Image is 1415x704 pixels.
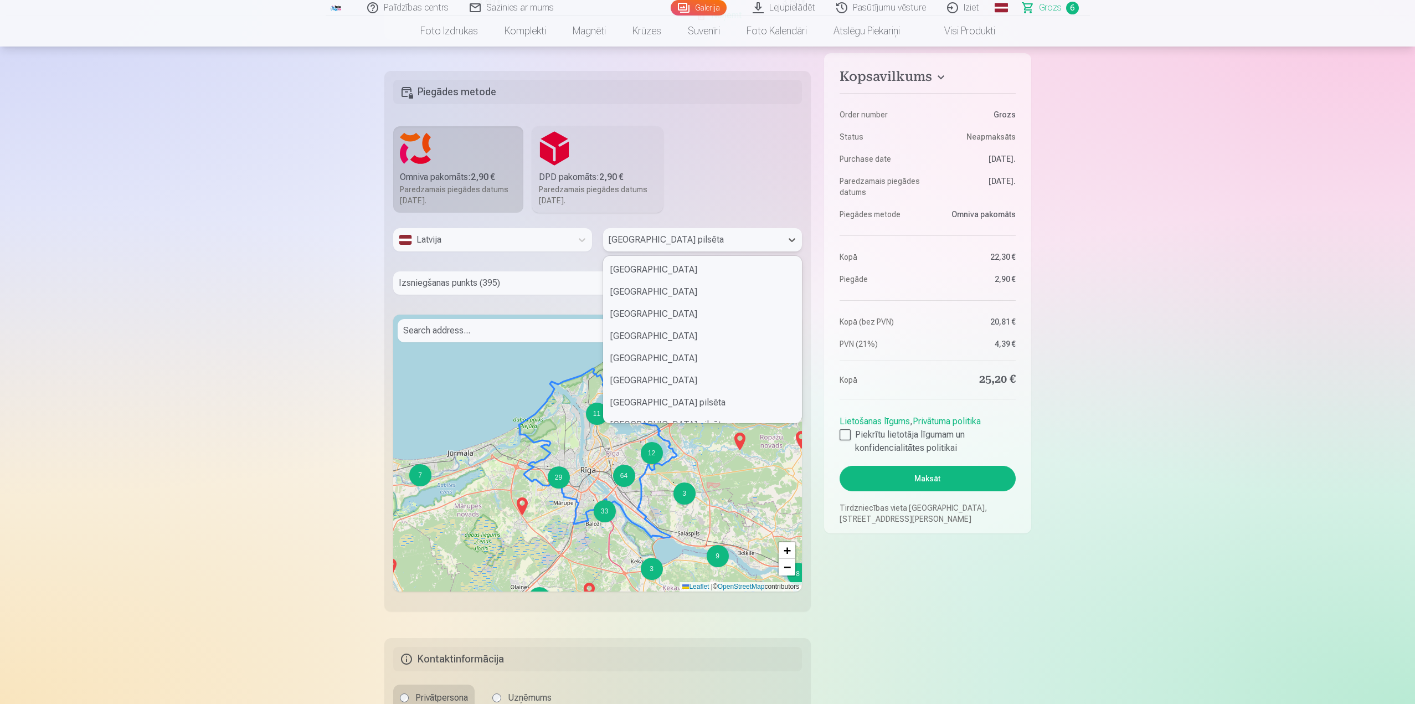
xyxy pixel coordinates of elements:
dt: Purchase date [840,153,922,165]
div: DPD pakomāts : [539,171,656,184]
dt: Kopā [840,251,922,263]
div: 33 [593,500,594,501]
div: Latvija [399,233,567,246]
a: Foto kalendāri [733,16,820,47]
div: Paredzamais piegādes datums [DATE]. [400,184,517,206]
div: [GEOGRAPHIC_DATA] [604,369,801,392]
b: 2,90 € [471,172,495,182]
div: 29 [548,466,570,489]
dd: 20,81 € [933,316,1016,327]
span: | [711,583,713,590]
div: Paredzamais piegādes datums [DATE]. [539,184,656,206]
input: Uzņēmums [492,693,501,702]
div: 3 [673,482,696,505]
h5: Piegādes metode [393,80,802,104]
div: 64 [613,465,635,487]
img: Marker [793,426,810,453]
div: 7 [409,464,410,465]
dd: 2,90 € [933,274,1016,285]
a: Lietošanas līgums [840,416,910,426]
div: [GEOGRAPHIC_DATA] [604,325,801,347]
span: − [784,560,791,574]
dd: 22,30 € [933,251,1016,263]
div: 3 [528,587,550,609]
div: , [840,410,1015,455]
a: Magnēti [559,16,619,47]
dt: Piegādes metode [840,209,922,220]
div: 12 [641,442,663,464]
div: 64 [613,464,614,465]
a: Komplekti [491,16,559,47]
a: OpenStreetMap [718,583,765,590]
div: 29 [547,466,548,467]
a: Privātuma politika [913,416,981,426]
a: Krūzes [619,16,675,47]
img: /fa1 [330,4,342,11]
dt: Kopā (bez PVN) [840,316,922,327]
a: Foto izdrukas [407,16,491,47]
button: Maksāt [840,466,1015,491]
div: [GEOGRAPHIC_DATA] pilsēta [604,392,801,414]
div: © contributors [680,582,802,592]
div: 9 [707,545,729,567]
label: Piekrītu lietotāja līgumam un konfidencialitātes politikai [840,428,1015,455]
dt: PVN (21%) [840,338,922,350]
dd: Omniva pakomāts [933,209,1016,220]
div: [GEOGRAPHIC_DATA] [604,259,801,281]
dt: Piegāde [840,274,922,285]
div: [GEOGRAPHIC_DATA] [604,303,801,325]
input: Privātpersona [400,693,409,702]
dt: Order number [840,109,922,120]
button: Kopsavilkums [840,69,1015,89]
a: Suvenīri [675,16,733,47]
div: 8 [787,563,809,585]
dd: 4,39 € [933,338,1016,350]
h5: Kontaktinformācija [393,647,802,671]
img: Marker [513,493,531,520]
dd: [DATE]. [933,176,1016,198]
dd: 25,20 € [933,372,1016,388]
div: 3 [528,587,529,588]
div: 3 [673,482,674,483]
dd: Grozs [933,109,1016,120]
div: 3 [640,557,641,558]
dt: Kopā [840,372,922,388]
dt: Status [840,131,922,142]
img: Marker [580,578,598,605]
div: 33 [594,500,616,522]
div: [GEOGRAPHIC_DATA] [604,347,801,369]
div: [GEOGRAPHIC_DATA] [604,281,801,303]
span: Grozs [1039,1,1062,14]
div: 7 [409,464,431,486]
div: 11 [586,403,608,425]
span: + [784,543,791,557]
a: Atslēgu piekariņi [820,16,913,47]
a: Visi produkti [913,16,1008,47]
p: Tirdzniecības vieta [GEOGRAPHIC_DATA], [STREET_ADDRESS][PERSON_NAME] [840,502,1015,525]
a: Zoom out [779,559,795,575]
div: 11 [585,402,586,403]
img: Marker [731,428,749,455]
div: 12 [640,441,641,443]
dt: Paredzamais piegādes datums [840,176,922,198]
span: 6 [1066,2,1079,14]
span: Neapmaksāts [966,131,1016,142]
a: Zoom in [779,542,795,559]
dd: [DATE]. [933,153,1016,165]
div: 9 [706,544,707,546]
b: 2,90 € [599,172,624,182]
div: Omniva pakomāts : [400,171,517,184]
div: [GEOGRAPHIC_DATA] pilsēta [604,414,801,436]
a: Leaflet [682,583,709,590]
div: 3 [641,558,663,580]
